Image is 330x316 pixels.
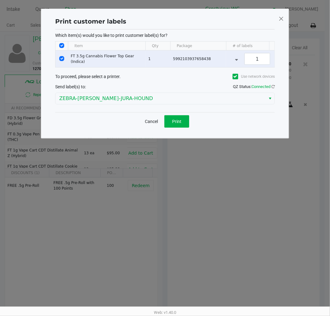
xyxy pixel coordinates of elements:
[59,56,64,61] input: Select Row
[141,115,162,128] button: Cancel
[56,42,274,67] div: Data table
[170,42,226,50] th: Package
[252,84,270,89] span: Connected
[172,119,181,124] span: Print
[59,43,64,48] input: Select All Rows
[226,42,288,50] th: # of labels
[164,115,189,128] button: Print
[59,95,262,102] span: ZEBRA-[PERSON_NAME]-JURA-HOUND
[68,42,145,50] th: Item
[145,50,170,67] td: 1
[55,33,275,38] p: Which item(s) would you like to print customer label(s) for?
[170,50,226,67] td: 5992103937658438
[55,74,121,79] span: To proceed, please select a printer.
[55,84,86,89] span: Send label(s) to:
[265,93,274,104] button: Select
[55,17,126,26] h1: Print customer labels
[154,310,176,315] span: Web: v1.40.0
[233,84,275,89] span: QZ Status:
[68,50,145,67] td: FT 3.5g Cannabis Flower Top Gear (Indica)
[145,42,170,50] th: Qty
[233,74,275,79] label: Use network devices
